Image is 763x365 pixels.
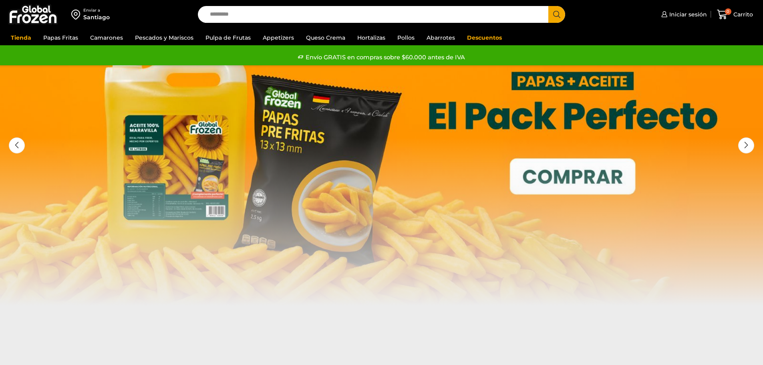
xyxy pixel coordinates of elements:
[201,30,255,45] a: Pulpa de Frutas
[7,30,35,45] a: Tienda
[393,30,419,45] a: Pollos
[548,6,565,23] button: Search button
[39,30,82,45] a: Papas Fritas
[667,10,707,18] span: Iniciar sesión
[725,8,731,15] span: 0
[423,30,459,45] a: Abarrotes
[302,30,349,45] a: Queso Crema
[731,10,753,18] span: Carrito
[71,8,83,21] img: address-field-icon.svg
[86,30,127,45] a: Camarones
[131,30,197,45] a: Pescados y Mariscos
[353,30,389,45] a: Hortalizas
[659,6,707,22] a: Iniciar sesión
[715,5,755,24] a: 0 Carrito
[463,30,506,45] a: Descuentos
[259,30,298,45] a: Appetizers
[83,13,110,21] div: Santiago
[83,8,110,13] div: Enviar a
